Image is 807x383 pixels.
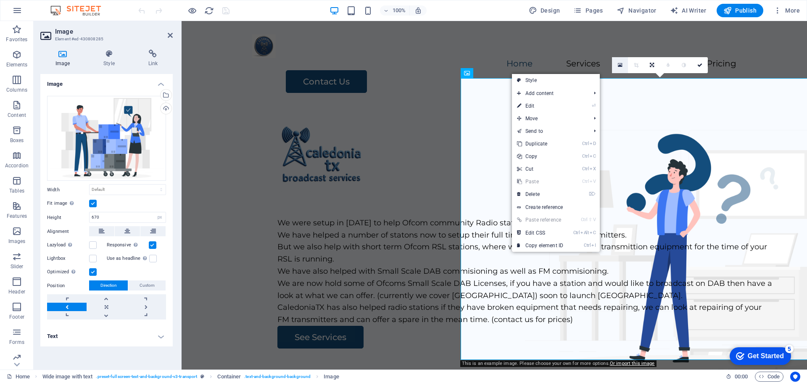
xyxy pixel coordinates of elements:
[47,267,89,277] label: Optimized
[512,214,568,226] a: Ctrl⇧VPaste reference
[47,96,166,181] div: relocation-hero.png
[47,227,89,237] label: Alignment
[5,162,29,169] p: Accordion
[582,153,589,159] i: Ctrl
[676,57,692,73] a: Greyscale
[62,2,71,10] div: 5
[7,213,27,219] p: Features
[48,5,111,16] img: Editor Logo
[55,28,173,35] h2: Image
[96,372,197,382] span: . preset-fullscreen-text-and-background-v3-transport
[592,103,596,108] i: ⏎
[47,198,89,209] label: Fit image
[7,372,30,382] a: Click to cancel selection. Double-click to open Pages
[200,374,204,379] i: This element is a customizable preset
[790,372,800,382] button: Usercentrics
[107,240,149,250] label: Responsive
[590,166,596,172] i: X
[581,217,588,222] i: Ctrl
[512,163,568,175] a: CtrlXCut
[726,372,748,382] h6: Session time
[770,4,803,17] button: More
[670,6,707,15] span: AI Writer
[7,4,68,22] div: Get Started 5 items remaining, 0% complete
[324,372,339,382] span: Click to select. Double-click to edit
[660,57,676,73] a: Blur
[617,6,657,15] span: Navigator
[9,188,24,194] p: Tables
[582,166,589,172] i: Ctrl
[610,361,655,366] a: Or import this image
[47,281,89,291] label: Position
[773,6,800,15] span: More
[591,243,596,248] i: I
[47,215,89,220] label: Height
[140,280,155,291] span: Custom
[8,288,25,295] p: Header
[512,227,568,239] a: CtrlAltCEdit CSS
[6,61,28,68] p: Elements
[628,57,644,73] a: Crop mode
[40,326,173,346] h4: Text
[47,254,89,264] label: Lightbox
[89,280,128,291] button: Direction
[47,188,89,192] label: Width
[47,240,89,250] label: Lazyload
[735,372,748,382] span: 00 00
[512,87,587,100] span: Add content
[573,230,580,235] i: Ctrl
[512,201,600,214] a: Create reference
[512,112,587,125] span: Move
[717,4,763,17] button: Publish
[6,87,27,93] p: Columns
[40,74,173,89] h4: Image
[612,57,628,73] a: Select files from the file manager, stock photos, or upload file(s)
[133,50,173,67] h4: Link
[723,6,757,15] span: Publish
[6,36,27,43] p: Favorites
[9,314,24,320] p: Footer
[582,179,589,184] i: Ctrl
[42,372,93,382] span: Click to select. Double-click to edit
[525,4,564,17] div: Design (Ctrl+Alt+Y)
[380,5,410,16] button: 100%
[588,217,592,222] i: ⇧
[644,57,660,73] a: Change orientation
[590,141,596,146] i: D
[40,50,88,67] h4: Image
[755,372,783,382] button: Code
[512,100,568,112] a: ⏎Edit
[512,150,568,163] a: CtrlCCopy
[9,339,24,346] p: Forms
[8,112,26,119] p: Content
[414,7,422,14] i: On resize automatically adjust zoom level to fit chosen device.
[512,137,568,150] a: CtrlDDuplicate
[613,4,660,17] button: Navigator
[512,239,568,252] a: CtrlICopy element ID
[244,372,311,382] span: . text-and-background-background
[759,372,780,382] span: Code
[512,74,600,87] a: Style
[128,280,166,291] button: Custom
[529,6,560,15] span: Design
[55,35,156,43] h3: Element #ed-430808285
[187,5,197,16] button: Click here to leave preview mode and continue editing
[100,280,117,291] span: Direction
[590,230,596,235] i: C
[107,254,149,264] label: Use as headline
[25,9,61,17] div: Get Started
[11,263,24,270] p: Slider
[10,137,24,144] p: Boxes
[582,141,589,146] i: Ctrl
[217,372,241,382] span: Click to select. Double-click to edit
[512,188,568,201] a: ⌦Delete
[692,57,708,73] a: Confirm ( Ctrl ⏎ )
[204,5,214,16] button: reload
[460,360,657,367] div: This is an example image. Please choose your own for more options.
[593,217,596,222] i: V
[8,238,26,245] p: Images
[204,6,214,16] i: Reload page
[573,6,603,15] span: Pages
[393,5,406,16] h6: 100%
[589,191,596,197] i: ⌦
